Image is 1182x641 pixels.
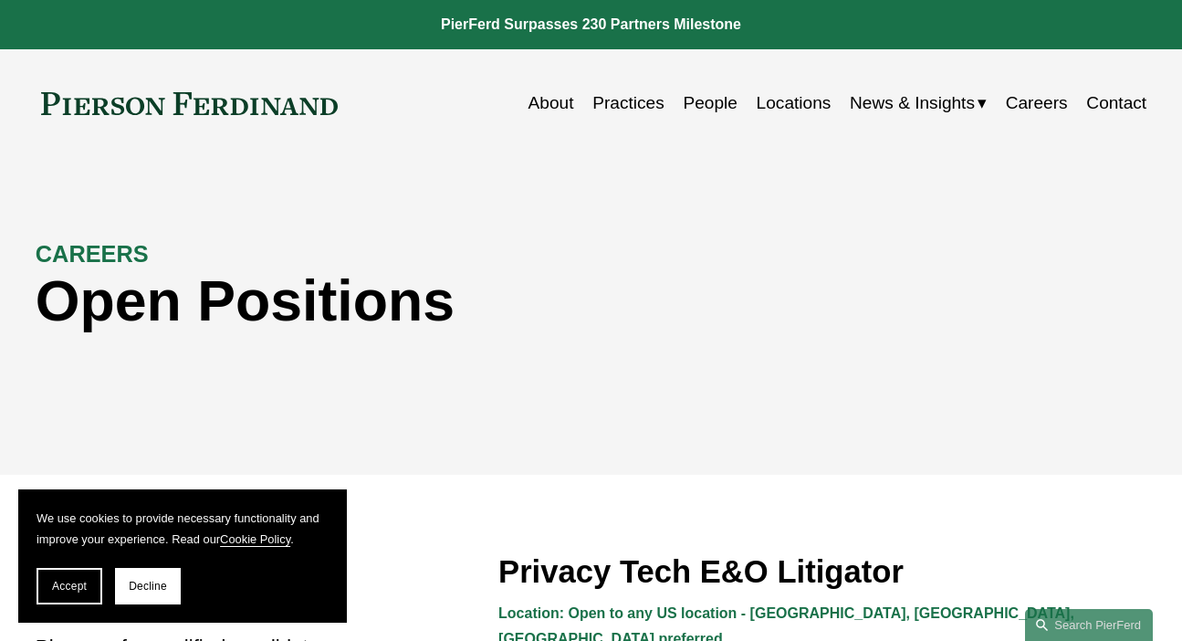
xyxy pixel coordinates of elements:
h1: Open Positions [36,268,869,334]
a: Cookie Policy [220,532,290,546]
a: Search this site [1025,609,1153,641]
a: About [528,86,574,121]
strong: CAREERS [36,241,149,267]
span: Decline [129,580,167,593]
a: Practices [592,86,664,121]
button: Accept [37,568,102,604]
button: Decline [115,568,181,604]
span: Accept [52,580,87,593]
h3: Privacy Tech E&O Litigator [498,552,1146,592]
a: folder dropdown [850,86,987,121]
a: Locations [757,86,832,121]
p: We use cookies to provide necessary functionality and improve your experience. Read our . [37,508,329,550]
a: Contact [1086,86,1146,121]
a: Careers [1006,86,1068,121]
a: People [683,86,737,121]
section: Cookie banner [18,489,347,623]
span: News & Insights [850,88,975,119]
